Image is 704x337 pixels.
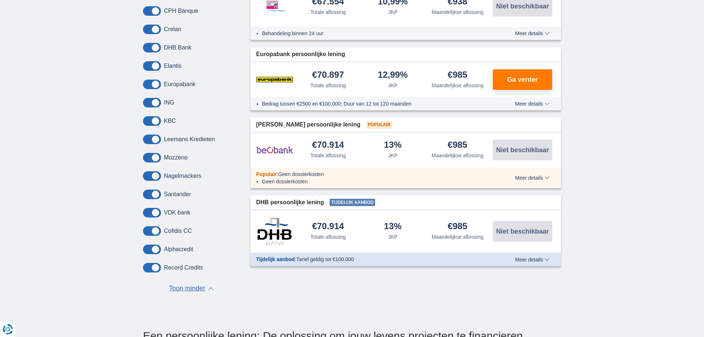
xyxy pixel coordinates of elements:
div: €985 [448,140,467,150]
span: Populair [256,171,277,177]
label: Crelan [164,26,181,33]
div: Totale aflossing [310,152,346,159]
span: Europabank persoonlijke lening [256,50,345,59]
label: Cofidis CC [164,228,192,234]
button: Ga verder [493,69,552,90]
label: Nagelmackers [164,173,201,179]
label: VDK bank [164,209,190,216]
label: Santander [164,191,191,198]
span: DHB persoonlijke lening [256,198,324,207]
span: Populair [366,121,392,129]
div: €985 [448,222,467,232]
label: DHB Bank [164,44,191,51]
div: €70.914 [312,140,344,150]
span: Meer details [515,257,550,262]
span: Tarief geldig tot €100.000 [296,256,354,262]
div: : [250,256,494,263]
span: Tijdelijk aanbod [256,256,295,262]
div: JKP [388,8,397,16]
div: €70.897 [312,70,344,80]
label: Record Credits [164,264,203,271]
span: Niet beschikbaar [496,147,549,153]
div: JKP [388,82,397,89]
span: Meer details [515,31,550,36]
div: 12,99% [378,70,408,80]
div: Maandelijkse aflossing [432,82,483,89]
span: Ga verder [507,76,538,83]
button: Meer details [510,175,555,181]
button: Meer details [510,257,555,263]
div: 13% [384,140,401,150]
div: Totale aflossing [310,233,346,241]
span: Niet beschikbaar [496,228,549,235]
li: Geen dossierkosten [262,178,488,185]
button: Toon minder ▲ [167,283,216,294]
div: Totale aflossing [310,8,346,16]
div: Maandelijkse aflossing [432,152,483,159]
label: Mozzeno [164,154,188,161]
button: Meer details [510,30,555,36]
label: Alphacredit [164,246,193,253]
div: JKP [388,152,397,159]
button: Meer details [510,101,555,107]
img: product.pl.alt Europabank [256,70,293,89]
div: Maandelijkse aflossing [432,8,483,16]
button: Niet beschikbaar [493,221,552,242]
label: KBC [164,118,176,124]
div: €985 [448,70,467,80]
label: CPH Banque [164,8,198,14]
span: Geen dossierkosten [278,171,324,177]
div: 13% [384,222,401,232]
label: Elantis [164,63,181,69]
button: Niet beschikbaar [493,140,552,160]
span: [PERSON_NAME] persoonlijke lening [256,121,360,129]
span: Toon minder [169,284,205,293]
li: Behandeling binnen 24 uur [262,30,488,37]
span: Meer details [515,175,550,180]
label: ING [164,99,174,106]
label: Leemans Kredieten [164,136,215,143]
span: ▲ [208,287,213,290]
span: Meer details [515,101,550,106]
div: JKP [388,233,397,241]
div: €70.914 [312,222,344,232]
div: Maandelijkse aflossing [432,233,483,241]
label: Europabank [164,81,195,88]
li: Bedrag tussen €2500 en €100.000; Duur van 12 tot 120 maanden [262,100,488,107]
span: Tijdelijk aanbod [330,199,375,206]
span: Niet beschikbaar [496,3,549,10]
img: product.pl.alt DHB Bank [256,217,293,245]
img: product.pl.alt Beobank [256,141,293,159]
div: Totale aflossing [310,82,346,89]
div: : [250,171,494,178]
